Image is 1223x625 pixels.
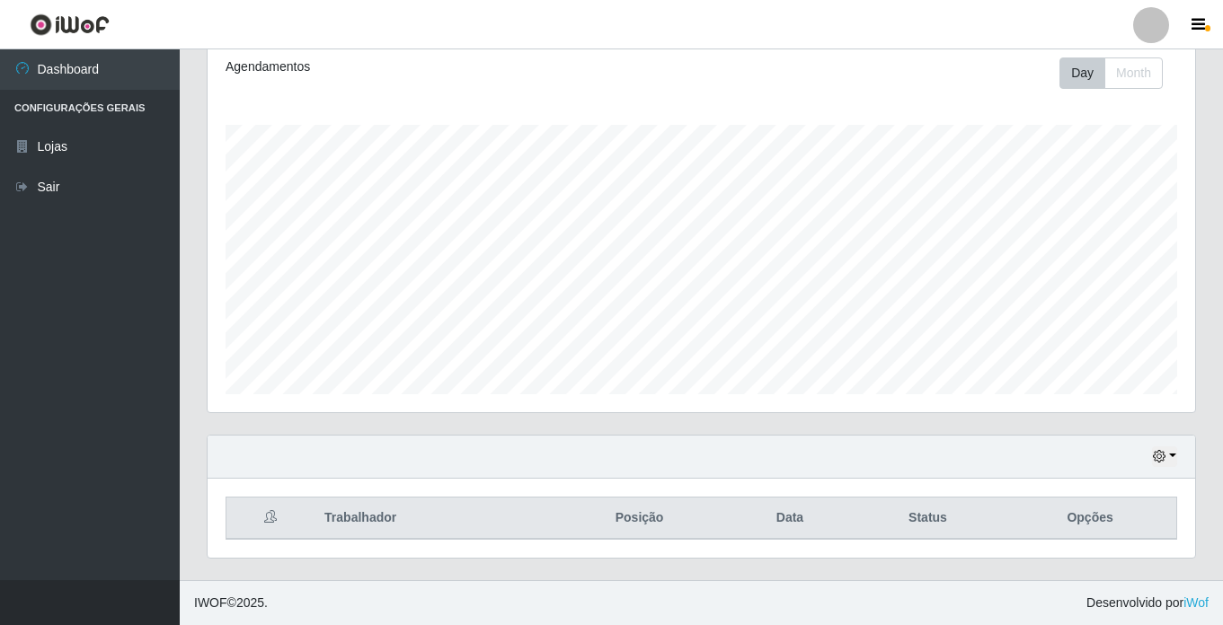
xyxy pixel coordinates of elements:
th: Posição [551,497,728,540]
div: First group [1059,57,1163,89]
span: IWOF [194,595,227,610]
button: Day [1059,57,1105,89]
a: iWof [1183,595,1209,610]
span: Desenvolvido por [1086,594,1209,612]
th: Status [852,497,1004,540]
th: Opções [1004,497,1176,540]
th: Trabalhador [314,497,551,540]
img: CoreUI Logo [30,13,110,36]
button: Month [1104,57,1163,89]
th: Data [728,497,852,540]
div: Agendamentos [226,57,607,76]
div: Toolbar with button groups [1059,57,1177,89]
span: © 2025 . [194,594,268,612]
